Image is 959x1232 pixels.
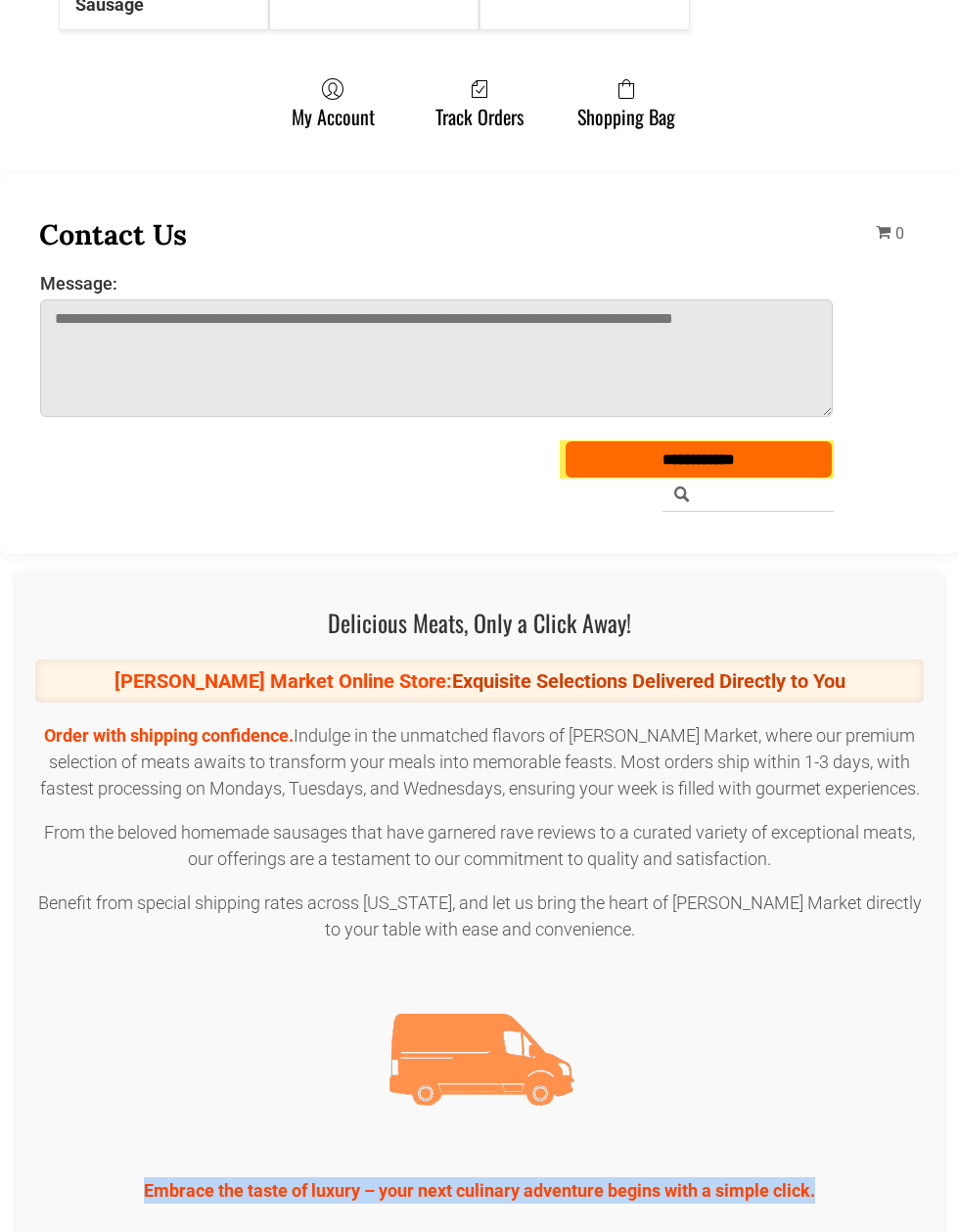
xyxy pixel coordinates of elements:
span: 0 [895,224,904,243]
p: Embrace the taste of luxury – your next culinary adventure begins with a simple click. [35,1177,924,1204]
strong: Exquisite Selections Delivered Directly to You [452,669,845,693]
a: My Account [282,77,385,128]
a: Shopping Bag [568,77,685,128]
div: [PERSON_NAME] Market Online Store: [35,660,924,703]
p: Indulge in the unmatched flavors of [PERSON_NAME] Market, where our premium selection of meats aw... [35,722,924,801]
label: Message: [40,273,833,294]
h3: Contact Us [39,216,834,252]
p: From the beloved homemade sausages that have garnered rave reviews to a curated variety of except... [35,819,924,872]
h1: Delicious Meats, Only a Click Away! [35,605,924,640]
p: Benefit from special shipping rates across [US_STATE], and let us bring the heart of [PERSON_NAME... [35,890,924,942]
span: Order with shipping confidence. [44,725,294,746]
a: Track Orders [426,77,533,128]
